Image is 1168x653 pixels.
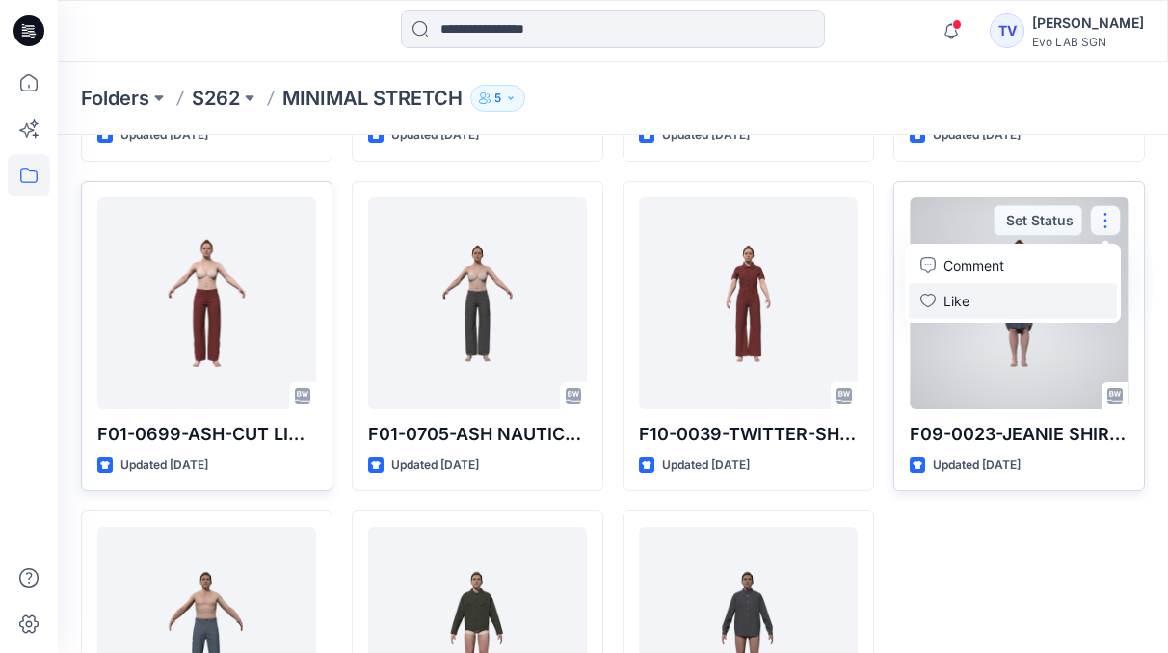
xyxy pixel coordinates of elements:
p: Comment [943,255,1004,275]
p: Updated [DATE] [391,125,479,145]
p: F01-0699-ASH-CUT LINE-MNMS [97,421,316,448]
p: Updated [DATE] [120,456,208,476]
p: MINIMAL STRETCH [282,85,463,112]
p: F01-0705-ASH NAUTICAL-MNMS [368,421,587,448]
div: Evo LAB SGN [1032,35,1144,49]
p: 5 [494,88,501,109]
a: F01-0699-ASH-CUT LINE-MNMS [97,197,316,409]
button: 5 [470,85,525,112]
p: Updated [DATE] [933,456,1021,476]
div: [PERSON_NAME] [1032,12,1144,35]
a: F01-0705-ASH NAUTICAL-MNMS [368,197,587,409]
a: S262 [192,85,240,112]
p: Updated [DATE] [933,125,1021,145]
p: Updated [DATE] [391,456,479,476]
p: Updated [DATE] [120,125,208,145]
p: F09-0023-JEANIE SHIRT DRESS-MNMS [910,421,1128,448]
a: Folders [81,85,149,112]
p: F10-0039-TWITTER-SHORT SLEEVE-MNMS [639,421,858,448]
div: TV [990,13,1024,48]
p: Updated [DATE] [662,456,750,476]
a: F10-0039-TWITTER-SHORT SLEEVE-MNMS [639,197,858,409]
a: F09-0023-JEANIE SHIRT DRESS-MNMS [910,197,1128,409]
p: Updated [DATE] [662,125,750,145]
p: Like [943,291,969,311]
